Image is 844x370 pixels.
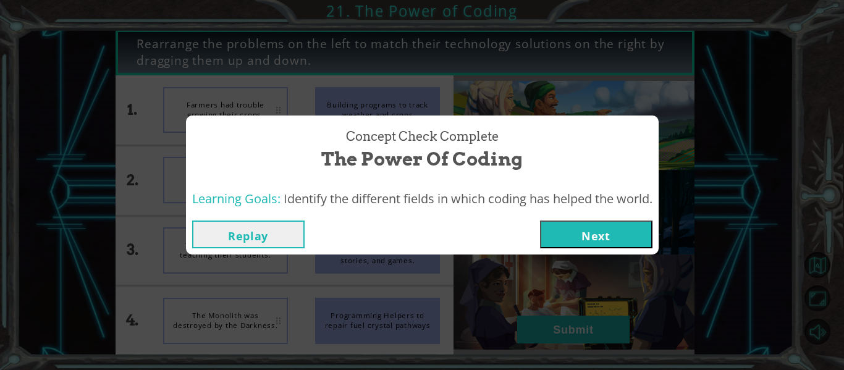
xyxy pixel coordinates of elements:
[192,190,281,207] span: Learning Goals:
[346,128,499,146] span: Concept Check Complete
[540,221,652,248] button: Next
[321,146,523,172] span: The Power of Coding
[284,190,652,207] span: Identify the different fields in which coding has helped the world.
[192,221,305,248] button: Replay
